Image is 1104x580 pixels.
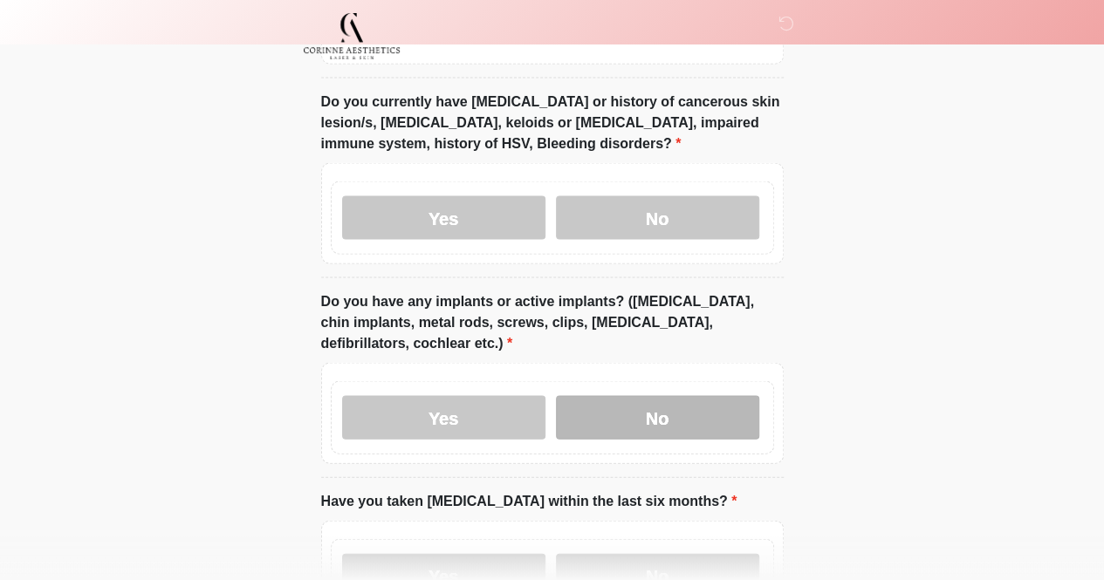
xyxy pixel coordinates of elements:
label: Do you currently have [MEDICAL_DATA] or history of cancerous skin lesion/s, [MEDICAL_DATA], keloi... [321,91,784,154]
label: Have you taken [MEDICAL_DATA] within the last six months? [321,490,737,511]
label: Yes [342,195,545,239]
label: Yes [342,395,545,439]
label: No [556,195,759,239]
img: Corinne Aesthetics Med Spa Logo [304,13,401,59]
label: No [556,395,759,439]
label: Do you have any implants or active implants? ([MEDICAL_DATA], chin implants, metal rods, screws, ... [321,290,784,353]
